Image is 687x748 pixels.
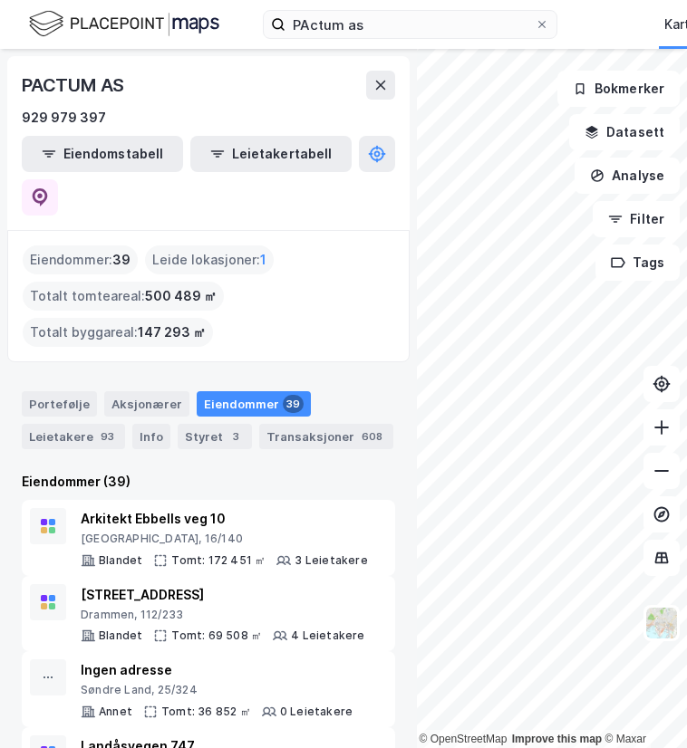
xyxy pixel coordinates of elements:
a: OpenStreetMap [420,733,508,745]
button: Eiendomstabell [22,136,183,172]
div: Blandet [99,553,142,568]
div: Leide lokasjoner : [145,245,274,274]
div: Eiendommer (39) [22,471,395,493]
div: Totalt tomteareal : [23,282,224,311]
div: Styret [178,424,252,449]
div: Aksjonærer [104,391,189,417]
img: logo.f888ab2527a4732fd821a326f86c7f29.svg [29,8,219,40]
button: Leietakertabell [190,136,352,172]
div: PACTUM AS [22,71,128,100]
div: Arkitekt Ebbells veg 10 [81,508,368,530]
div: Portefølje [22,391,97,417]
iframe: Chat Widget [596,661,687,748]
input: Søk på adresse, matrikkel, gårdeiere, leietakere eller personer [285,11,535,38]
span: 500 489 ㎡ [145,285,217,307]
div: 608 [358,427,386,446]
a: Improve this map [512,733,602,745]
div: Tomt: 36 852 ㎡ [161,705,251,719]
div: Annet [99,705,132,719]
button: Filter [593,201,680,237]
div: [GEOGRAPHIC_DATA], 16/140 [81,532,368,546]
div: 4 Leietakere [291,628,364,643]
div: 39 [283,395,304,413]
button: Tags [595,245,680,281]
div: 3 [227,427,245,446]
div: Eiendommer [197,391,311,417]
div: Drammen, 112/233 [81,608,365,622]
div: Blandet [99,628,142,643]
div: 929 979 397 [22,107,106,129]
div: Søndre Land, 25/324 [81,683,353,697]
div: Tomt: 172 451 ㎡ [171,553,266,568]
div: 93 [97,427,118,446]
div: Leietakere [22,424,125,449]
div: Totalt byggareal : [23,318,213,347]
div: Tomt: 69 508 ㎡ [171,628,262,643]
div: 3 Leietakere [295,553,367,568]
div: Eiendommer : [23,245,138,274]
button: Datasett [569,114,680,150]
div: 0 Leietakere [280,705,353,719]
div: [STREET_ADDRESS] [81,584,365,606]
div: Ingen adresse [81,659,353,681]
div: Info [132,424,170,449]
span: 1 [260,249,266,271]
img: Z [644,606,679,640]
div: Transaksjoner [259,424,393,449]
span: 39 [112,249,131,271]
span: 147 293 ㎡ [138,321,206,343]
button: Analyse [575,158,680,194]
button: Bokmerker [557,71,680,107]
